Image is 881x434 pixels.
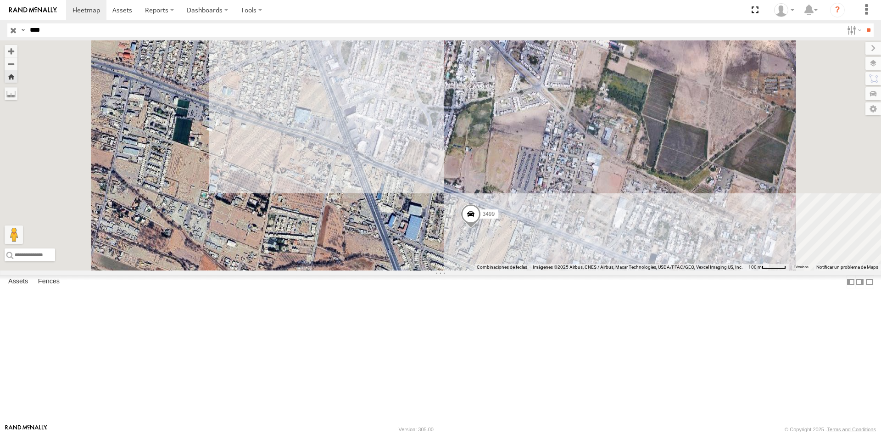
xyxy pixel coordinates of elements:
[5,57,17,70] button: Zoom out
[785,427,876,432] div: © Copyright 2025 -
[827,427,876,432] a: Terms and Conditions
[794,265,809,269] a: Términos
[33,276,64,288] label: Fences
[855,275,864,288] label: Dock Summary Table to the Right
[865,275,874,288] label: Hide Summary Table
[399,427,434,432] div: Version: 305.00
[748,265,762,270] span: 100 m
[5,225,23,244] button: Arrastra al hombrecito al mapa para abrir Street View
[4,276,33,288] label: Assets
[533,265,743,270] span: Imágenes ©2025 Airbus, CNES / Airbus, Maxar Technologies, USDA/FPAC/GEO, Vexcel Imaging US, Inc.
[846,275,855,288] label: Dock Summary Table to the Left
[483,211,495,217] span: 3499
[477,264,527,271] button: Combinaciones de teclas
[5,70,17,83] button: Zoom Home
[19,23,27,37] label: Search Query
[5,87,17,100] label: Measure
[9,7,57,13] img: rand-logo.svg
[771,3,797,17] div: Irving Rodriguez
[816,265,878,270] a: Notificar un problema de Maps
[843,23,863,37] label: Search Filter Options
[746,264,789,271] button: Escala del mapa: 100 m por 49 píxeles
[5,425,47,434] a: Visit our Website
[830,3,845,17] i: ?
[5,45,17,57] button: Zoom in
[865,102,881,115] label: Map Settings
